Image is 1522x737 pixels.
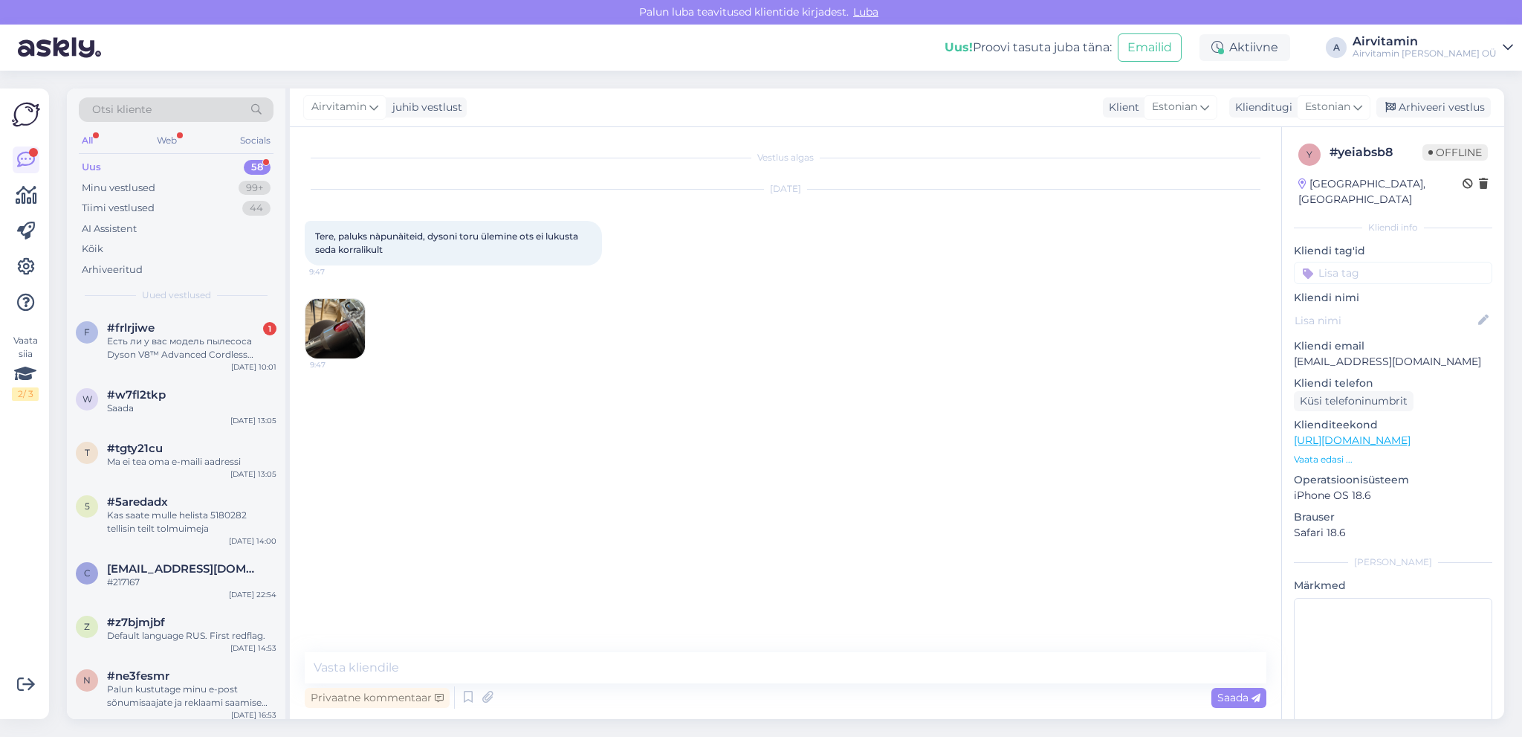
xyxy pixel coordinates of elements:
[84,567,91,579] span: c
[107,455,276,469] div: Ma ei tea oma e-maili aadressi
[12,334,39,401] div: Vaata siia
[1376,97,1491,118] div: Arhiveeri vestlus
[1294,354,1492,370] p: [EMAIL_ADDRESS][DOMAIN_NAME]
[107,402,276,415] div: Saada
[1305,99,1350,115] span: Estonian
[230,469,276,480] div: [DATE] 13:05
[82,160,101,175] div: Uus
[849,5,883,19] span: Luba
[1294,338,1492,354] p: Kliendi email
[1294,488,1492,503] p: iPhone OS 18.6
[1229,100,1292,115] div: Klienditugi
[107,562,262,576] span: coolipreyly@hotmail.com
[107,683,276,709] div: Palun kustutage minu e-post sõnumisaajate ja reklaami saamise listist ära. Teeksin seda ise, aga ...
[79,131,96,150] div: All
[386,100,462,115] div: juhib vestlust
[1103,100,1139,115] div: Klient
[229,535,276,547] div: [DATE] 14:00
[82,263,143,277] div: Arhiveeritud
[305,688,450,708] div: Privaatne kommentaar
[305,299,365,358] img: Attachment
[310,359,366,370] span: 9:47
[230,415,276,426] div: [DATE] 13:05
[1294,509,1492,525] p: Brauser
[82,201,155,216] div: Tiimi vestlused
[244,160,271,175] div: 58
[1294,578,1492,593] p: Märkmed
[1326,37,1347,58] div: A
[84,326,90,338] span: f
[1152,99,1197,115] span: Estonian
[1330,144,1422,161] div: # yeiabsb8
[12,387,39,401] div: 2 / 3
[1298,176,1463,207] div: [GEOGRAPHIC_DATA], [GEOGRAPHIC_DATA]
[1306,149,1312,160] span: y
[142,289,211,302] span: Uued vestlused
[1353,48,1497,59] div: Airvitamin [PERSON_NAME] OÜ
[1294,243,1492,259] p: Kliendi tag'id
[1294,453,1492,466] p: Vaata edasi ...
[107,321,155,335] span: #frlrjiwe
[311,99,366,115] span: Airvitamin
[315,231,580,255] span: Tere, paluks nàpunàiteid, dysoni toru ülemine ots ei lukusta seda korralikult
[83,675,91,686] span: n
[107,669,169,683] span: #ne3fesmr
[239,181,271,196] div: 99+
[237,131,273,150] div: Socials
[231,709,276,721] div: [DATE] 16:53
[84,621,90,632] span: z
[1294,262,1492,284] input: Lisa tag
[1294,434,1411,447] a: [URL][DOMAIN_NAME]
[1294,391,1413,411] div: Küsi telefoninumbrit
[229,589,276,600] div: [DATE] 22:54
[107,442,163,455] span: #tgty21cu
[107,509,276,535] div: Kas saate mulle helista 5180282 tellisin teilt tolmuimeja
[107,576,276,589] div: #217167
[1294,472,1492,488] p: Operatsioonisüsteem
[85,501,90,512] span: 5
[305,151,1266,164] div: Vestlus algas
[1353,36,1497,48] div: Airvitamin
[1422,144,1488,161] span: Offline
[82,181,155,196] div: Minu vestlused
[82,242,103,257] div: Kõik
[1294,556,1492,569] div: [PERSON_NAME]
[945,39,1112,57] div: Proovi tasuta juba täna:
[82,222,137,236] div: AI Assistent
[1118,33,1182,62] button: Emailid
[82,393,92,405] span: w
[1295,312,1475,329] input: Lisa nimi
[107,495,168,509] span: #5aredadx
[309,266,365,277] span: 9:47
[242,201,271,216] div: 44
[263,322,276,335] div: 1
[12,100,40,129] img: Askly Logo
[1294,417,1492,433] p: Klienditeekond
[107,629,276,643] div: Default language RUS. First redflag.
[1294,221,1492,234] div: Kliendi info
[231,361,276,373] div: [DATE] 10:01
[107,616,165,629] span: #z7bjmjbf
[230,643,276,654] div: [DATE] 14:53
[945,40,973,54] b: Uus!
[1353,36,1513,59] a: AirvitaminAirvitamin [PERSON_NAME] OÜ
[1294,525,1492,541] p: Safari 18.6
[92,102,152,118] span: Otsi kliente
[1294,376,1492,391] p: Kliendi telefon
[154,131,180,150] div: Web
[1199,34,1290,61] div: Aktiivne
[107,388,166,402] span: #w7fl2tkp
[1217,691,1260,704] span: Saada
[305,182,1266,196] div: [DATE]
[85,447,90,458] span: t
[1294,290,1492,306] p: Kliendi nimi
[107,335,276,361] div: Есть ли у вас модель пылесоса Dyson V8™ Advanced Cordless Vacuum Cleaner (Silver/Nickel) и его цена?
